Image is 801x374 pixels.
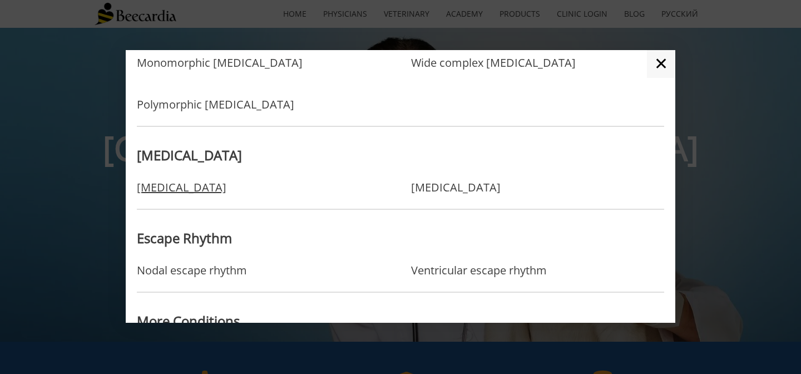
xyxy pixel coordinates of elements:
a: ✕ [647,50,675,78]
span: More Conditions [137,312,240,330]
a: Ventricular escape rhythm [411,264,547,277]
a: [MEDICAL_DATA] [411,181,501,194]
a: Polymorphic [MEDICAL_DATA] [137,98,294,111]
span: [MEDICAL_DATA] [137,146,242,164]
a: Monomorphic [MEDICAL_DATA] [137,56,303,92]
a: Nodal escape rhythm [137,264,247,277]
span: Escape Rhythm [137,229,232,247]
a: [MEDICAL_DATA] [137,181,226,194]
a: Wide complex [MEDICAL_DATA] [411,56,576,70]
